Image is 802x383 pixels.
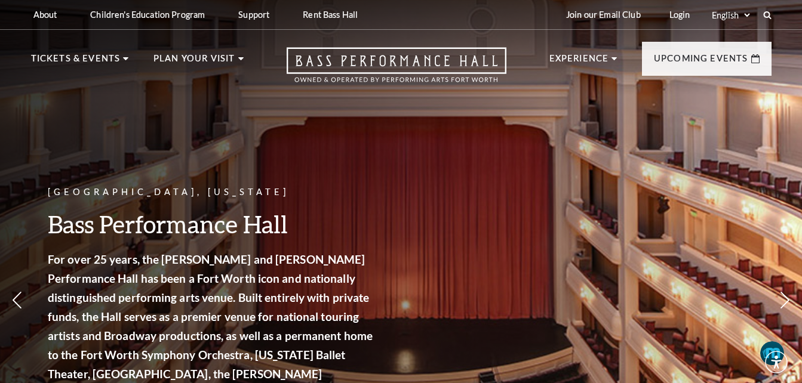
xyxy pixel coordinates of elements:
p: Support [238,10,269,20]
p: Experience [549,51,609,73]
p: About [33,10,57,20]
p: Upcoming Events [654,51,748,73]
select: Select: [709,10,752,21]
h3: Bass Performance Hall [48,209,376,239]
p: [GEOGRAPHIC_DATA], [US_STATE] [48,185,376,200]
p: Plan Your Visit [153,51,235,73]
p: Children's Education Program [90,10,205,20]
p: Tickets & Events [31,51,121,73]
p: Rent Bass Hall [303,10,358,20]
